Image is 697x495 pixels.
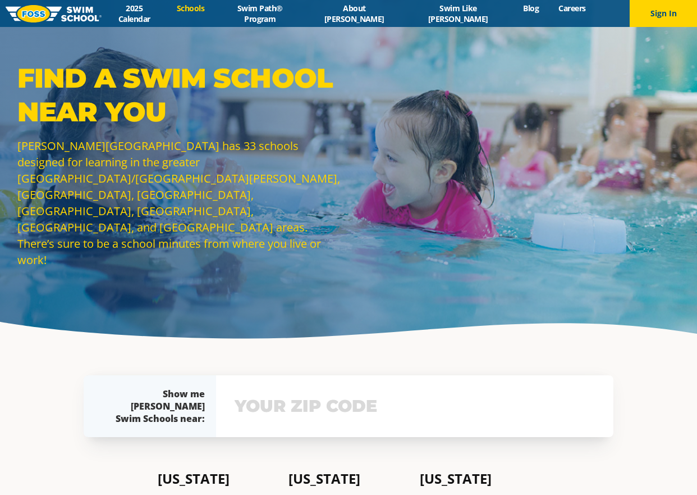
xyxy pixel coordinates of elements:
[214,3,306,24] a: Swim Path® Program
[232,390,598,423] input: YOUR ZIP CODE
[106,388,205,425] div: Show me [PERSON_NAME] Swim Schools near:
[158,471,277,487] h4: [US_STATE]
[17,138,343,268] p: [PERSON_NAME][GEOGRAPHIC_DATA] has 33 schools designed for learning in the greater [GEOGRAPHIC_DA...
[403,3,513,24] a: Swim Like [PERSON_NAME]
[288,471,408,487] h4: [US_STATE]
[306,3,403,24] a: About [PERSON_NAME]
[6,5,102,22] img: FOSS Swim School Logo
[513,3,549,13] a: Blog
[102,3,167,24] a: 2025 Calendar
[17,61,343,129] p: Find a Swim School Near You
[167,3,214,13] a: Schools
[549,3,595,13] a: Careers
[420,471,539,487] h4: [US_STATE]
